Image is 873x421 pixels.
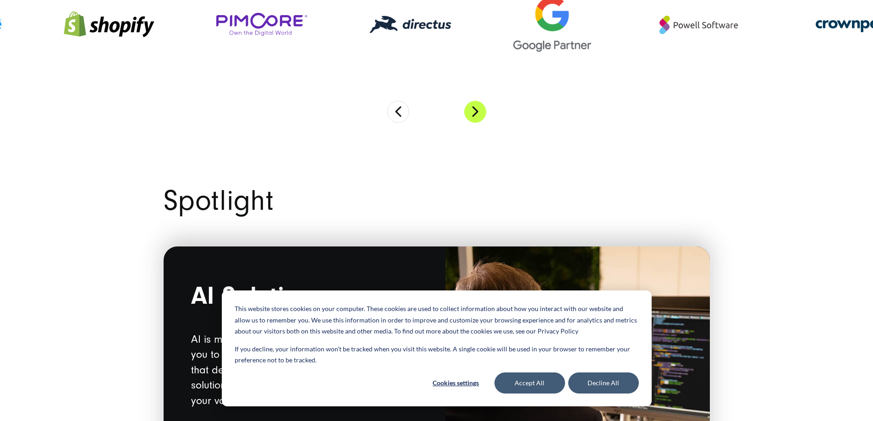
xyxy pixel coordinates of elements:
[568,372,639,394] button: Decline All
[387,101,409,123] button: Previous
[421,372,491,394] button: Cookies settings
[222,290,652,406] div: Cookie banner
[235,344,639,366] p: If you decline, your information won’t be tracked when you visit this website. A single cookie wi...
[216,13,308,36] img: Pimcore Partner Agency - Digital Agency for PIM Implementation SUNZINET
[494,372,565,394] button: Accept All
[235,303,639,337] p: This website stores cookies on your computer. These cookies are used to collect information about...
[653,7,744,42] img: Powell Partner Agency - Digital Workplace Agency SUNZINET
[191,283,418,313] h2: AI Solutions
[191,332,418,409] p: AI is more than just a buzzword: We work with you to develop intelligent, data-driven solutions t...
[369,16,452,33] img: Directus Partner Agency - Digital Agency for Web Development SUNZINET
[464,101,486,123] button: Next
[164,187,710,215] h2: Spotlight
